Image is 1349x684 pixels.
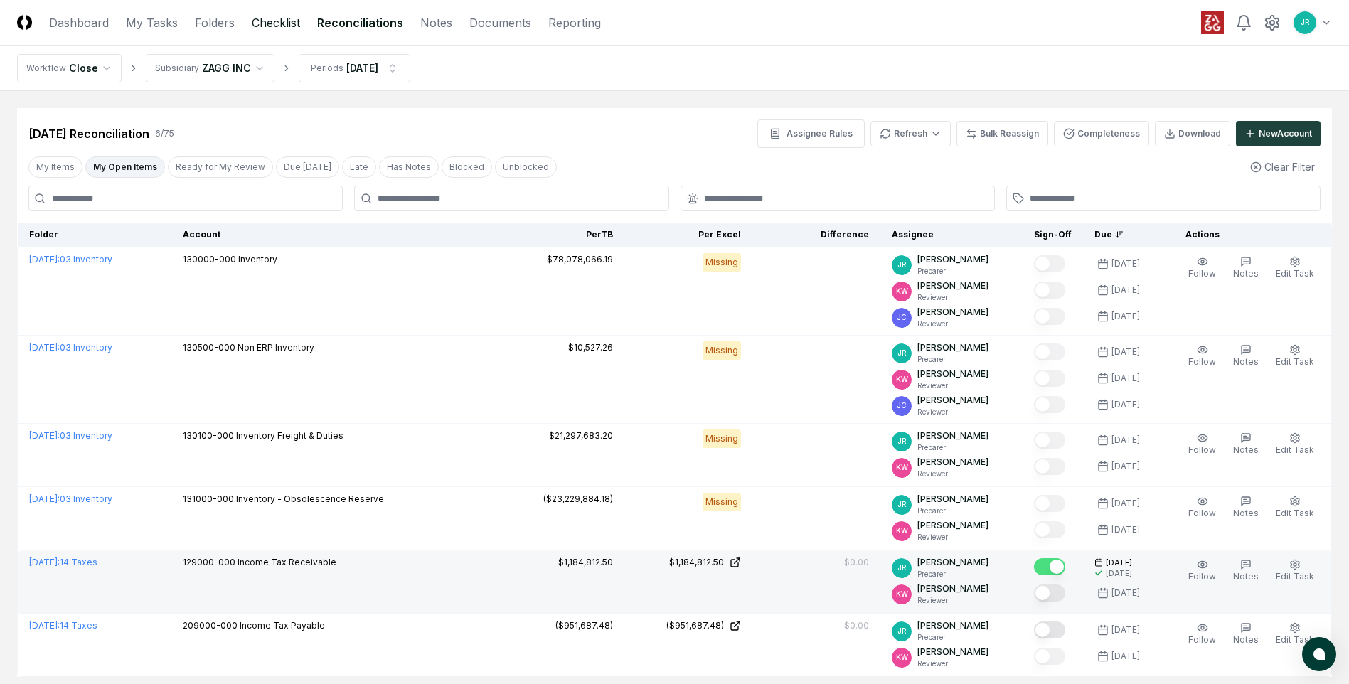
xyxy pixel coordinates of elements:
div: [DATE] [1111,257,1140,270]
span: KW [896,462,908,473]
p: [PERSON_NAME] [917,279,988,292]
p: [PERSON_NAME] [917,493,988,506]
a: Checklist [252,14,300,31]
button: Blocked [442,156,492,178]
span: Income Tax Receivable [238,557,336,567]
p: Preparer [917,354,988,365]
p: Reviewer [917,595,988,606]
button: Mark complete [1034,396,1065,413]
span: JR [897,260,907,270]
p: Preparer [917,506,988,516]
div: [DATE] [1111,310,1140,323]
p: Reviewer [917,292,988,303]
span: Edit Task [1276,634,1314,645]
span: Follow [1188,356,1216,367]
button: Assignee Rules [757,119,865,148]
div: Due [1094,228,1151,241]
button: Has Notes [379,156,439,178]
p: Preparer [917,569,988,579]
div: $0.00 [844,619,869,632]
span: Notes [1233,444,1259,455]
p: Reviewer [917,319,988,329]
div: $78,078,066.19 [547,253,613,266]
span: Notes [1233,571,1259,582]
button: atlas-launcher [1302,637,1336,671]
p: [PERSON_NAME] [917,646,988,658]
button: Mark complete [1034,558,1065,575]
span: [DATE] [1106,557,1132,568]
span: Inventory - Obsolescence Reserve [236,493,384,504]
div: Subsidiary [155,62,199,75]
span: JR [897,499,907,510]
a: [DATE]:03 Inventory [29,493,112,504]
button: Notes [1230,341,1262,371]
button: Edit Task [1273,341,1317,371]
span: JR [897,348,907,358]
div: Missing [703,253,741,272]
button: Clear Filter [1244,154,1321,180]
button: Due Today [276,156,339,178]
span: [DATE] : [29,254,60,264]
button: Mark complete [1034,495,1065,512]
p: Reviewer [917,658,988,669]
button: Completeness [1054,121,1149,146]
span: [DATE] : [29,620,60,631]
span: [DATE] : [29,557,60,567]
span: Edit Task [1276,571,1314,582]
div: $1,184,812.50 [669,556,724,569]
button: Edit Task [1273,253,1317,283]
p: Preparer [917,266,988,277]
span: Notes [1233,268,1259,279]
span: [DATE] : [29,342,60,353]
div: [DATE] [1111,346,1140,358]
span: Follow [1188,508,1216,518]
div: [DATE] [1111,650,1140,663]
p: [PERSON_NAME] [917,619,988,632]
div: [DATE] [346,60,378,75]
button: Follow [1185,493,1219,523]
button: Mark complete [1034,370,1065,387]
button: Follow [1185,341,1219,371]
button: Periods[DATE] [299,54,410,82]
div: $10,527.26 [568,341,613,354]
th: Assignee [880,223,1023,247]
div: [DATE] [1111,497,1140,510]
p: Preparer [917,632,988,643]
span: KW [896,374,908,385]
div: Workflow [26,62,66,75]
th: Difference [752,223,880,247]
div: 6 / 75 [155,127,174,140]
a: [DATE]:03 Inventory [29,254,112,264]
span: KW [896,525,908,536]
span: Follow [1188,444,1216,455]
button: NewAccount [1236,121,1321,146]
button: Download [1155,121,1230,146]
span: Non ERP Inventory [238,342,314,353]
button: Mark complete [1034,458,1065,475]
span: [DATE] : [29,493,60,504]
p: [PERSON_NAME] [917,519,988,532]
button: Mark complete [1034,584,1065,602]
a: Reconciliations [317,14,403,31]
span: Follow [1188,634,1216,645]
button: Follow [1185,556,1219,586]
button: Notes [1230,619,1262,649]
p: [PERSON_NAME] [917,341,988,354]
div: ($23,229,884.18) [543,493,613,506]
span: JC [897,400,907,411]
button: Follow [1185,619,1219,649]
button: Follow [1185,429,1219,459]
span: 130000-000 [183,254,236,264]
a: Documents [469,14,531,31]
span: JR [1301,17,1310,28]
button: JR [1292,10,1318,36]
button: Follow [1185,253,1219,283]
button: Mark complete [1034,621,1065,638]
img: ZAGG logo [1201,11,1224,34]
span: 130100-000 [183,430,234,441]
a: [DATE]:14 Taxes [29,557,97,567]
p: Reviewer [917,532,988,543]
a: [DATE]:14 Taxes [29,620,97,631]
button: Ready for My Review [168,156,273,178]
button: My Items [28,156,82,178]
